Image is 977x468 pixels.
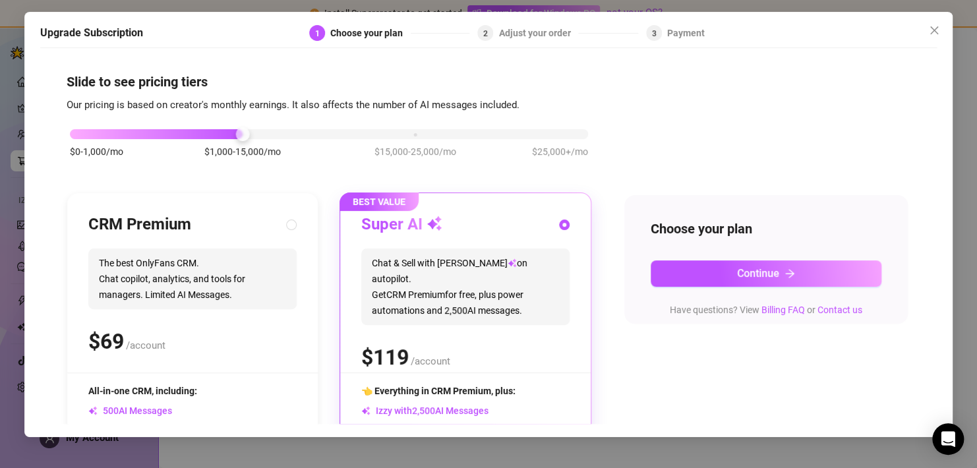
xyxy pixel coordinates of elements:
[929,25,939,36] span: close
[40,25,143,41] h5: Upgrade Subscription
[204,144,281,159] span: $1,000-15,000/mo
[498,25,578,41] div: Adjust your order
[374,144,456,159] span: $15,000-25,000/mo
[88,405,172,416] span: AI Messages
[785,268,795,279] span: arrow-right
[737,267,779,279] span: Continue
[532,144,588,159] span: $25,000+/mo
[340,192,419,211] span: BEST VALUE
[670,305,862,315] span: Have questions? View or
[651,28,656,38] span: 3
[817,305,862,315] a: Contact us
[651,260,881,287] button: Continuearrow-right
[88,386,197,396] span: All-in-one CRM, including:
[330,25,411,41] div: Choose your plan
[67,98,519,110] span: Our pricing is based on creator's monthly earnings. It also affects the number of AI messages inc...
[361,214,442,235] h3: Super AI
[361,386,516,396] span: 👈 Everything in CRM Premium, plus:
[924,25,945,36] span: Close
[88,214,191,235] h3: CRM Premium
[411,355,450,367] span: /account
[126,339,165,351] span: /account
[70,144,123,159] span: $0-1,000/mo
[361,405,488,416] span: Izzy with AI Messages
[67,72,910,90] h4: Slide to see pricing tiers
[88,249,297,309] span: The best OnlyFans CRM. Chat copilot, analytics, and tools for managers. Limited AI Messages.
[651,219,881,238] h4: Choose your plan
[667,25,705,41] div: Payment
[924,20,945,41] button: Close
[88,329,124,354] span: $
[932,423,964,455] div: Open Intercom Messenger
[761,305,805,315] a: Billing FAQ
[483,28,488,38] span: 2
[314,28,319,38] span: 1
[361,345,409,370] span: $
[361,249,570,325] span: Chat & Sell with [PERSON_NAME] on autopilot. Get CRM Premium for free, plus power automations and...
